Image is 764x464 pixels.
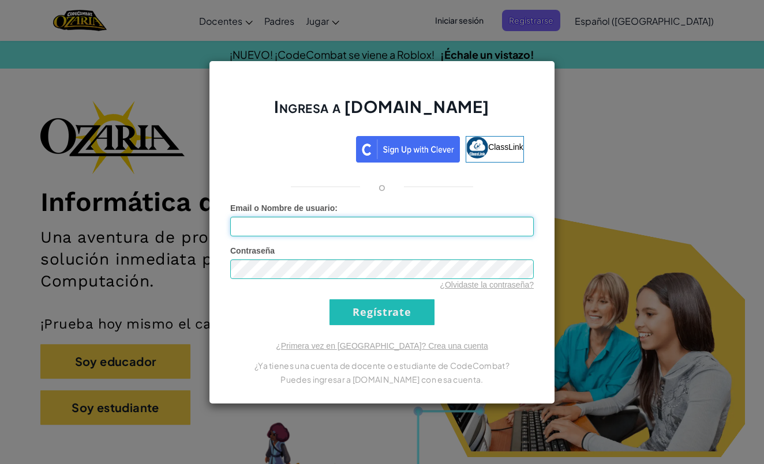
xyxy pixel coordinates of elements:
a: ¿Olvidaste la contraseña? [440,280,534,289]
img: classlink-logo-small.png [466,137,488,159]
iframe: Diálogo de Acceder con Google [527,12,752,186]
span: Email o Nombre de usuario [230,203,335,213]
div: Acceder con Google. Se abre en una pestaña nueva [240,135,350,160]
input: Regístrate [329,299,435,325]
img: clever_sso_button@2x.png [356,136,460,163]
iframe: Botón de Acceder con Google [234,135,356,160]
p: Puedes ingresar a [DOMAIN_NAME] con esa cuenta. [230,372,534,386]
p: ¿Ya tienes una cuenta de docente o estudiante de CodeCombat? [230,359,534,372]
span: Contraseña [230,246,275,255]
a: Acceder con Google. Se abre en una pestaña nueva [240,136,350,163]
h2: Ingresa a [DOMAIN_NAME] [230,96,534,129]
p: o [379,180,385,194]
span: ClassLink [488,142,523,151]
a: ¿Primera vez en [GEOGRAPHIC_DATA]? Crea una cuenta [276,341,488,350]
label: : [230,202,338,214]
